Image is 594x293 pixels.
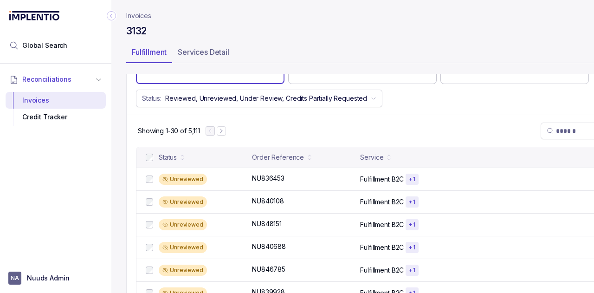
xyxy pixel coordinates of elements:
p: + 1 [408,176,415,183]
p: Fulfillment B2C [360,175,404,184]
p: Fulfillment B2C [360,220,404,229]
div: Order Reference [252,153,304,162]
button: Reconciliations [6,69,106,90]
p: + 1 [408,267,415,274]
div: Credit Tracker [13,109,98,125]
input: checkbox-checkbox [146,198,153,206]
p: Reviewed, Unreviewed, Under Review, Credits Partially Requested [165,94,367,103]
p: + 1 [408,244,415,251]
div: Reconciliations [6,90,106,128]
a: Invoices [126,11,151,20]
input: checkbox-checkbox [146,154,153,161]
div: Status [159,153,177,162]
input: checkbox-checkbox [146,267,153,274]
div: Collapse Icon [106,10,117,21]
p: Fulfillment [132,46,167,58]
p: Services Detail [178,46,229,58]
input: checkbox-checkbox [146,244,153,251]
p: Fulfillment B2C [360,266,404,275]
div: Unreviewed [159,196,207,208]
div: Service [360,153,383,162]
p: Status: [142,94,161,103]
input: checkbox-checkbox [146,176,153,183]
span: User initials [8,272,21,285]
p: Fulfillment B2C [360,243,404,252]
p: NU836453 [252,174,284,183]
input: checkbox-checkbox [146,221,153,228]
li: Tab Fulfillment [126,45,172,63]
div: Unreviewed [159,219,207,230]
p: NU840108 [252,196,284,206]
p: NU848151 [252,219,282,228]
h4: 3132 [126,25,146,38]
p: + 1 [408,198,415,206]
p: Fulfillment B2C [360,197,404,207]
div: Unreviewed [159,265,207,276]
div: Invoices [13,92,98,109]
span: Global Search [22,41,67,50]
button: User initialsNuuds Admin [8,272,103,285]
p: NU840688 [252,242,286,251]
nav: breadcrumb [126,11,151,20]
div: Unreviewed [159,242,207,253]
button: Next Page [217,126,226,136]
p: Nuuds Admin [27,273,69,283]
div: Unreviewed [159,174,207,185]
div: Remaining page entries [138,126,200,136]
p: Showing 1-30 of 5,111 [138,126,200,136]
p: + 1 [408,221,415,228]
li: Tab Services Detail [172,45,235,63]
span: Reconciliations [22,75,71,84]
button: Status:Reviewed, Unreviewed, Under Review, Credits Partially Requested [136,90,382,107]
p: NU846785 [252,265,285,274]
